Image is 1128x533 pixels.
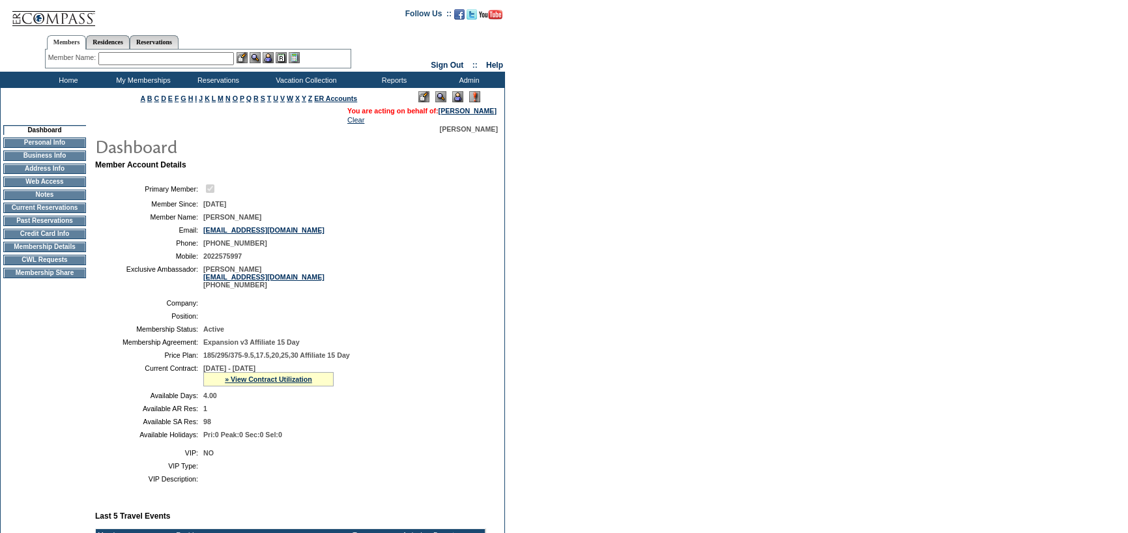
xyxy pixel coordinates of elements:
[95,511,170,521] b: Last 5 Travel Events
[203,252,242,260] span: 2022575997
[280,94,285,102] a: V
[100,364,198,386] td: Current Contract:
[141,94,145,102] a: A
[212,94,216,102] a: L
[418,91,429,102] img: Edit Mode
[100,351,198,359] td: Price Plan:
[240,94,244,102] a: P
[3,255,86,265] td: CWL Requests
[250,52,261,63] img: View
[479,13,502,21] a: Subscribe to our YouTube Channel
[253,94,259,102] a: R
[100,462,198,470] td: VIP Type:
[100,312,198,320] td: Position:
[100,200,198,208] td: Member Since:
[218,94,224,102] a: M
[154,94,159,102] a: C
[86,35,130,49] a: Residences
[3,190,86,200] td: Notes
[486,61,503,70] a: Help
[469,91,480,102] img: Log Concern/Member Elevation
[100,475,198,483] td: VIP Description:
[100,392,198,399] td: Available Days:
[246,94,252,102] a: Q
[104,72,179,88] td: My Memberships
[467,13,477,21] a: Follow us on Twitter
[439,107,497,115] a: [PERSON_NAME]
[431,61,463,70] a: Sign Out
[100,226,198,234] td: Email:
[100,431,198,439] td: Available Holidays:
[355,72,430,88] td: Reports
[261,94,265,102] a: S
[237,52,248,63] img: b_edit.gif
[94,133,355,159] img: pgTtlDashboard.gif
[440,125,498,133] span: [PERSON_NAME]
[95,160,186,169] b: Member Account Details
[203,338,300,346] span: Expansion v3 Affiliate 15 Day
[3,177,86,187] td: Web Access
[161,94,166,102] a: D
[347,107,497,115] span: You are acting on behalf of:
[147,94,152,102] a: B
[302,94,306,102] a: Y
[3,268,86,278] td: Membership Share
[452,91,463,102] img: Impersonate
[289,52,300,63] img: b_calculator.gif
[467,9,477,20] img: Follow us on Twitter
[276,52,287,63] img: Reservations
[479,10,502,20] img: Subscribe to our YouTube Channel
[203,405,207,412] span: 1
[179,72,254,88] td: Reservations
[29,72,104,88] td: Home
[308,94,313,102] a: Z
[430,72,505,88] td: Admin
[3,164,86,174] td: Address Info
[100,182,198,195] td: Primary Member:
[267,94,272,102] a: T
[203,273,325,281] a: [EMAIL_ADDRESS][DOMAIN_NAME]
[100,239,198,247] td: Phone:
[203,226,325,234] a: [EMAIL_ADDRESS][DOMAIN_NAME]
[435,91,446,102] img: View Mode
[100,213,198,221] td: Member Name:
[203,200,226,208] span: [DATE]
[454,9,465,20] img: Become our fan on Facebook
[100,252,198,260] td: Mobile:
[100,405,198,412] td: Available AR Res:
[203,449,214,457] span: NO
[3,229,86,239] td: Credit Card Info
[3,125,86,135] td: Dashboard
[203,418,211,425] span: 98
[203,325,224,333] span: Active
[225,375,312,383] a: » View Contract Utilization
[100,325,198,333] td: Membership Status:
[203,364,255,372] span: [DATE] - [DATE]
[3,242,86,252] td: Membership Details
[100,418,198,425] td: Available SA Res:
[314,94,357,102] a: ER Accounts
[195,94,197,102] a: I
[203,431,282,439] span: Pri:0 Peak:0 Sec:0 Sel:0
[3,203,86,213] td: Current Reservations
[100,299,198,307] td: Company:
[3,137,86,148] td: Personal Info
[254,72,355,88] td: Vacation Collection
[168,94,173,102] a: E
[175,94,179,102] a: F
[203,392,217,399] span: 4.00
[233,94,238,102] a: O
[130,35,179,49] a: Reservations
[295,94,300,102] a: X
[472,61,478,70] span: ::
[3,151,86,161] td: Business Info
[203,239,267,247] span: [PHONE_NUMBER]
[100,449,198,457] td: VIP:
[225,94,231,102] a: N
[203,213,261,221] span: [PERSON_NAME]
[287,94,293,102] a: W
[454,13,465,21] a: Become our fan on Facebook
[347,116,364,124] a: Clear
[203,351,350,359] span: 185/295/375-9.5,17.5,20,25,30 Affiliate 15 Day
[273,94,278,102] a: U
